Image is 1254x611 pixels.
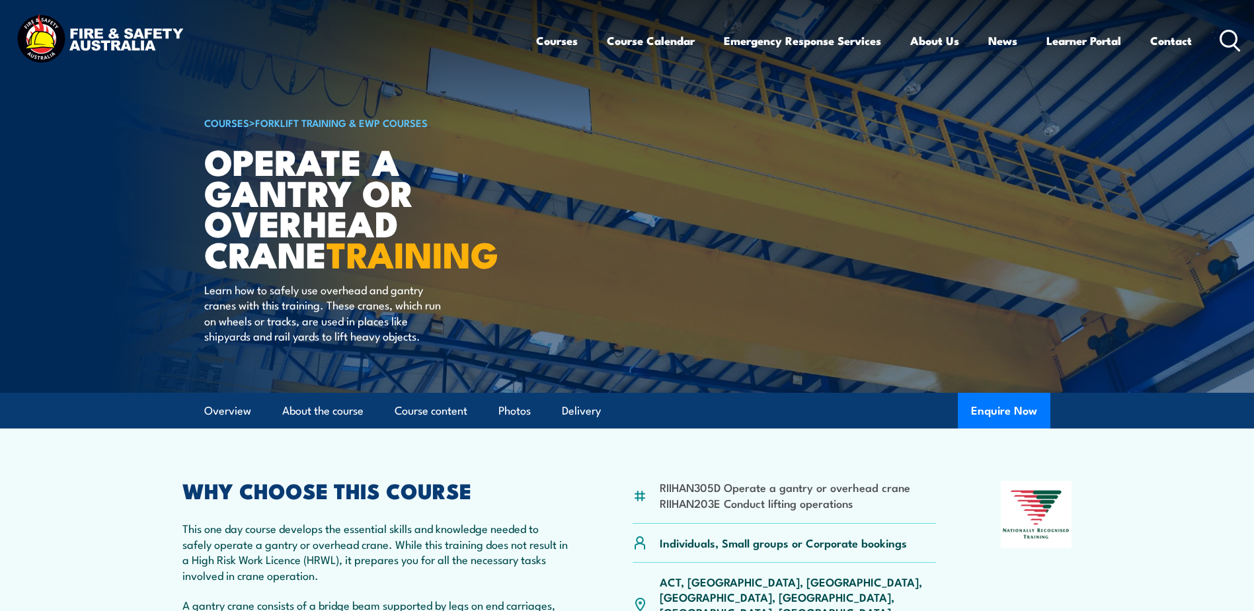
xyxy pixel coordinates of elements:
[1001,481,1072,548] img: Nationally Recognised Training logo.
[1046,23,1121,58] a: Learner Portal
[1150,23,1192,58] a: Contact
[910,23,959,58] a: About Us
[182,520,568,583] p: This one day course develops the essential skills and knowledge needed to safely operate a gantry...
[204,282,446,344] p: Learn how to safely use overhead and gantry cranes with this training. These cranes, which run on...
[562,393,601,428] a: Delivery
[204,115,249,130] a: COURSES
[607,23,695,58] a: Course Calendar
[204,145,531,269] h1: Operate a Gantry or Overhead Crane
[255,115,428,130] a: Forklift Training & EWP Courses
[958,393,1050,428] button: Enquire Now
[536,23,578,58] a: Courses
[660,495,910,510] li: RIIHAN203E Conduct lifting operations
[204,393,251,428] a: Overview
[988,23,1017,58] a: News
[182,481,568,499] h2: WHY CHOOSE THIS COURSE
[204,114,531,130] h6: >
[660,479,910,495] li: RIIHAN305D Operate a gantry or overhead crane
[724,23,881,58] a: Emergency Response Services
[660,535,907,550] p: Individuals, Small groups or Corporate bookings
[395,393,467,428] a: Course content
[498,393,531,428] a: Photos
[282,393,364,428] a: About the course
[327,225,498,280] strong: TRAINING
